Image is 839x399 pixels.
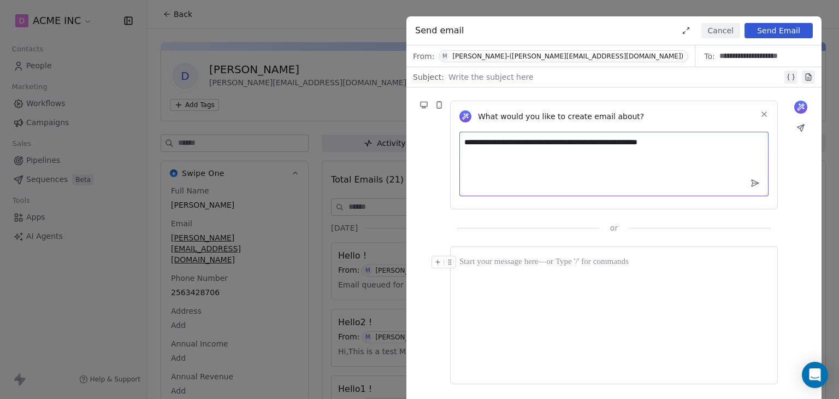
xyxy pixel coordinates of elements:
[413,72,444,86] span: Subject:
[413,51,434,62] span: From:
[478,111,644,122] span: What would you like to create email about?
[802,362,828,388] div: Open Intercom Messenger
[701,23,740,38] button: Cancel
[745,23,813,38] button: Send Email
[452,52,683,60] div: [PERSON_NAME]-([PERSON_NAME][EMAIL_ADDRESS][DOMAIN_NAME])
[442,52,447,61] div: M
[610,222,618,233] span: or
[415,24,464,37] span: Send email
[704,51,714,62] span: To:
